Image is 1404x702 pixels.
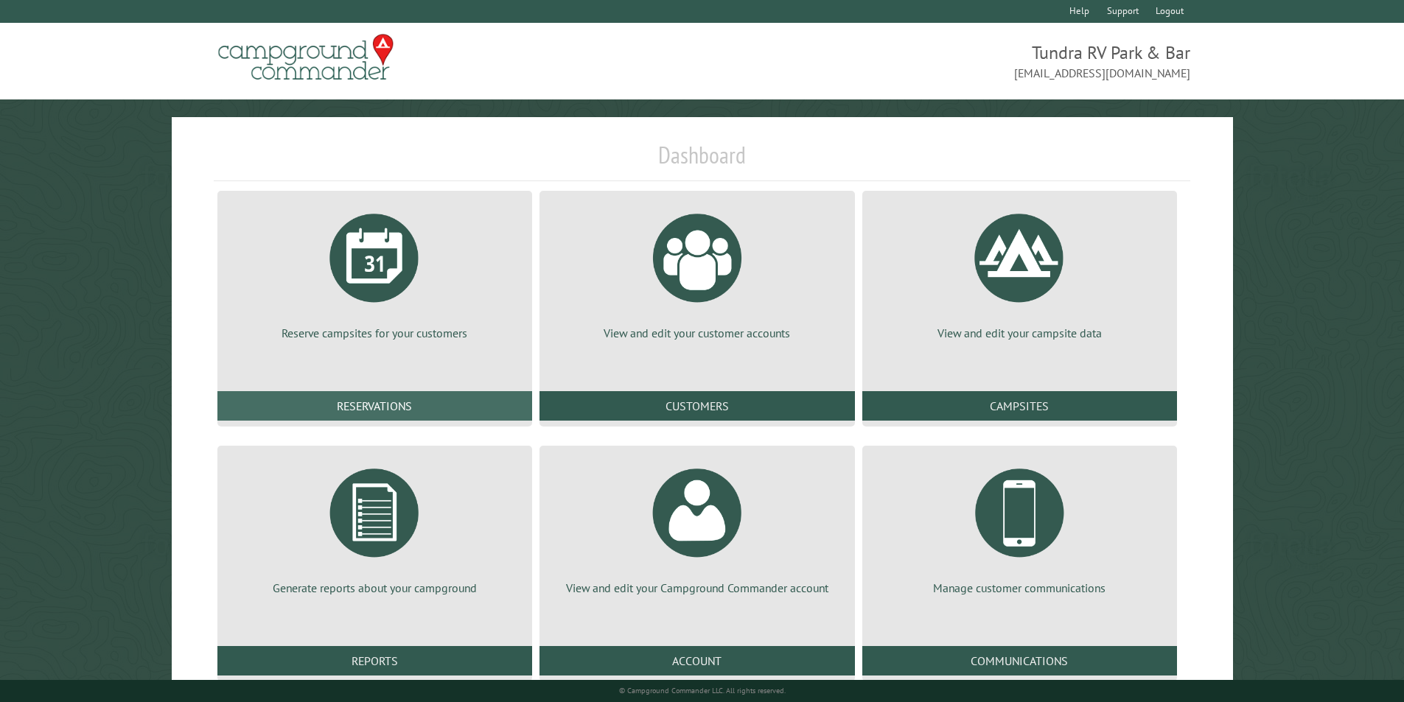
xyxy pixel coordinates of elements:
[880,580,1159,596] p: Manage customer communications
[702,41,1191,82] span: Tundra RV Park & Bar [EMAIL_ADDRESS][DOMAIN_NAME]
[235,580,514,596] p: Generate reports about your campground
[214,29,398,86] img: Campground Commander
[217,391,532,421] a: Reservations
[235,325,514,341] p: Reserve campsites for your customers
[557,325,837,341] p: View and edit your customer accounts
[619,686,786,695] small: © Campground Commander LLC. All rights reserved.
[557,203,837,341] a: View and edit your customer accounts
[880,457,1159,596] a: Manage customer communications
[539,391,854,421] a: Customers
[539,646,854,675] a: Account
[862,391,1177,421] a: Campsites
[880,325,1159,341] p: View and edit your campsite data
[862,646,1177,675] a: Communications
[880,203,1159,341] a: View and edit your campsite data
[217,646,532,675] a: Reports
[235,203,514,341] a: Reserve campsites for your customers
[235,457,514,596] a: Generate reports about your campground
[557,457,837,596] a: View and edit your Campground Commander account
[557,580,837,596] p: View and edit your Campground Commander account
[214,141,1191,181] h1: Dashboard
